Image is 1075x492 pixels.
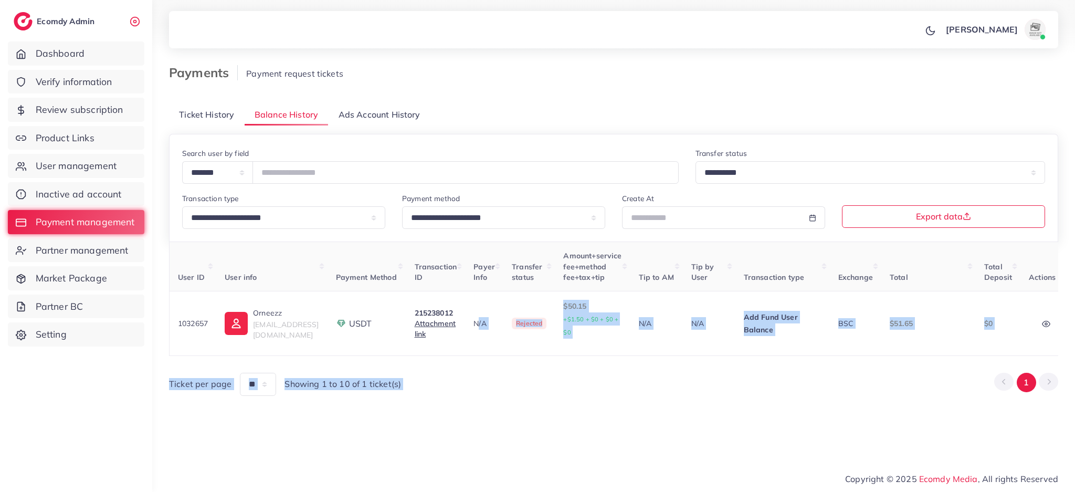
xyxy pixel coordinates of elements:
button: Go to page 1 [1017,373,1036,392]
span: Transaction ID [415,262,457,282]
span: User ID [178,273,205,282]
div: BSC [838,318,873,329]
span: Market Package [36,271,107,285]
a: User management [8,154,144,178]
span: Payment Method [336,273,397,282]
span: Product Links [36,131,94,145]
span: , All rights Reserved [978,473,1058,485]
a: Partner BC [8,295,144,319]
p: Orneezz [253,307,319,319]
span: Tip to AM [639,273,674,282]
span: Copyright © 2025 [845,473,1058,485]
img: ic-user-info.36bf1079.svg [225,312,248,335]
img: logo [14,12,33,30]
button: Export data [842,205,1045,228]
a: Review subscription [8,98,144,122]
span: Setting [36,328,67,341]
a: Ecomdy Media [919,474,978,484]
p: N/A [639,317,674,330]
span: [EMAIL_ADDRESS][DOMAIN_NAME] [253,320,319,340]
span: User info [225,273,257,282]
span: 215238012 [415,308,453,318]
span: Payment request tickets [246,68,343,79]
label: Search user by field [182,148,249,159]
span: Ads Account History [339,109,420,121]
span: Partner management [36,244,129,257]
label: Create At [622,193,654,204]
a: Setting [8,322,144,347]
a: Partner management [8,238,144,263]
h3: Payments [169,65,238,80]
a: Market Package [8,266,144,290]
p: N/A [691,317,727,330]
p: N/A [473,317,495,330]
span: Transfer status [512,262,542,282]
img: payment [336,318,346,329]
a: Verify information [8,70,144,94]
span: Review subscription [36,103,123,117]
span: Total [890,273,908,282]
a: Dashboard [8,41,144,66]
h2: Ecomdy Admin [37,16,97,26]
a: Payment management [8,210,144,234]
span: Partner BC [36,300,83,313]
a: Attachment link [415,319,456,339]
small: +$1.50 + $0 + $0 + $0 [563,316,618,336]
span: Tip by User [691,262,714,282]
span: Actions [1029,273,1056,282]
p: [PERSON_NAME] [946,23,1018,36]
span: Verify information [36,75,112,89]
label: Transaction type [182,193,239,204]
p: 1032657 [178,317,208,330]
p: $0 [984,317,1012,330]
span: Inactive ad account [36,187,122,201]
span: Payment management [36,215,135,229]
span: Ticket History [179,109,234,121]
img: avatar [1025,19,1046,40]
span: Exchange [838,273,873,282]
a: logoEcomdy Admin [14,12,97,30]
span: Dashboard [36,47,85,60]
a: [PERSON_NAME]avatar [940,19,1050,40]
p: $50.15 [563,300,621,339]
span: Amount+service fee+method fee+tax+tip [563,251,621,282]
a: Product Links [8,126,144,150]
span: Rejected [512,318,546,329]
label: Transfer status [695,148,747,159]
span: Export data [916,212,971,221]
span: Payer Info [473,262,495,282]
p: $51.65 [890,317,967,330]
label: Payment method [402,193,460,204]
span: User management [36,159,117,173]
span: Transaction type [744,273,805,282]
span: Showing 1 to 10 of 1 ticket(s) [284,378,401,390]
span: Ticket per page [169,378,231,390]
p: Add Fund User Balance [744,311,821,336]
span: Balance History [255,109,318,121]
a: Inactive ad account [8,182,144,206]
ul: Pagination [994,373,1058,392]
span: Total Deposit [984,262,1012,282]
span: USDT [349,318,372,330]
